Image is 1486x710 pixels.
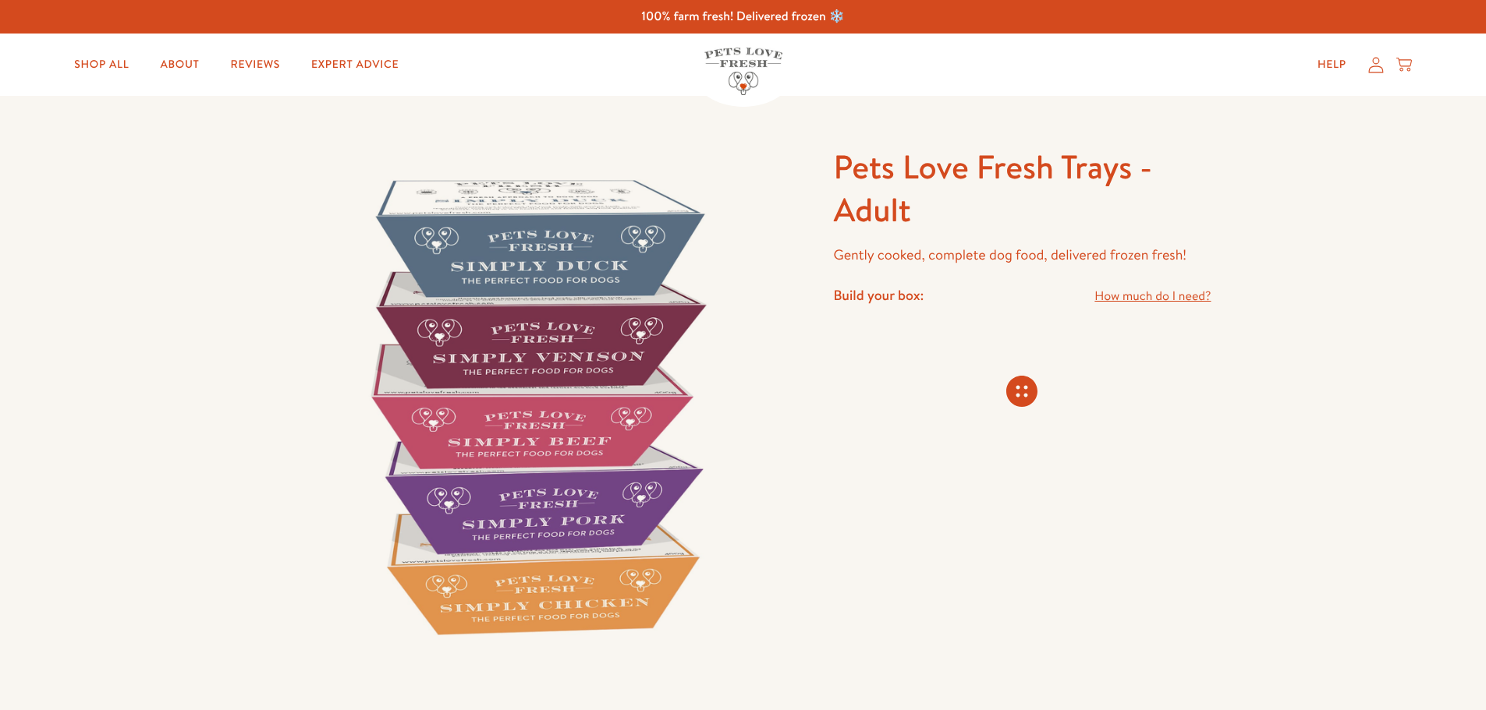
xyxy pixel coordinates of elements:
[275,146,796,666] img: Pets Love Fresh Trays - Adult
[833,286,924,304] h4: Build your box:
[218,49,293,80] a: Reviews
[833,146,1211,231] h1: Pets Love Fresh Trays - Adult
[1305,49,1359,80] a: Help
[833,243,1211,267] p: Gently cooked, complete dog food, delivered frozen fresh!
[299,49,411,80] a: Expert Advice
[147,49,211,80] a: About
[1006,376,1037,407] svg: Connecting store
[1094,286,1211,307] a: How much do I need?
[62,49,141,80] a: Shop All
[704,48,782,95] img: Pets Love Fresh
